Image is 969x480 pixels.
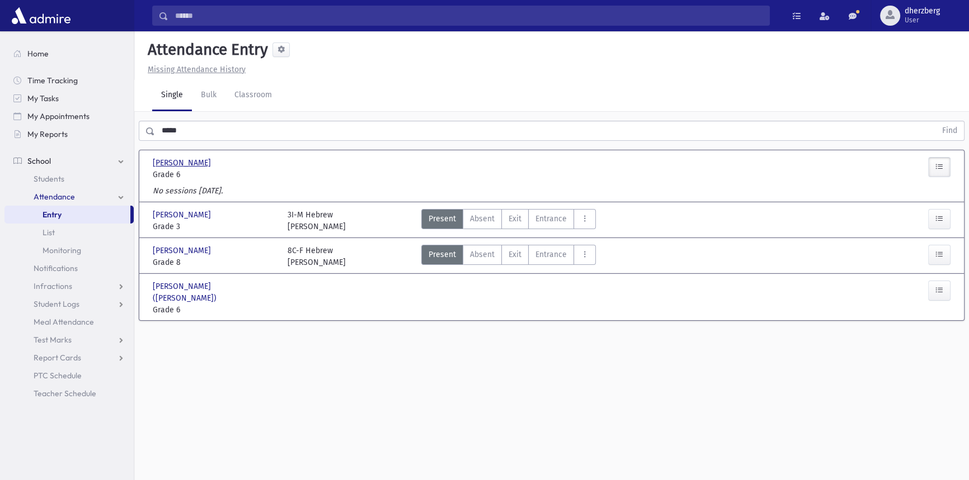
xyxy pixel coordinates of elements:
[421,209,596,232] div: AttTypes
[4,206,130,224] a: Entry
[153,281,276,304] span: [PERSON_NAME] ([PERSON_NAME])
[27,49,49,59] span: Home
[153,209,213,221] span: [PERSON_NAME]
[4,45,134,63] a: Home
[288,245,346,268] div: 8C-F Hebrew [PERSON_NAME]
[143,65,246,74] a: Missing Attendance History
[4,259,134,277] a: Notifications
[4,241,134,259] a: Monitoring
[4,125,134,143] a: My Reports
[153,169,276,180] span: Grade 6
[4,349,134,367] a: Report Cards
[4,152,134,170] a: School
[535,213,567,225] span: Entrance
[34,370,82,381] span: PTC Schedule
[143,40,268,59] h5: Attendance Entry
[27,156,51,166] span: School
[4,89,134,107] a: My Tasks
[34,192,75,202] span: Attendance
[34,353,81,363] span: Report Cards
[153,304,276,316] span: Grade 6
[288,209,346,232] div: 3I-M Hebrew [PERSON_NAME]
[4,331,134,349] a: Test Marks
[168,6,769,26] input: Search
[470,213,495,225] span: Absent
[4,188,134,206] a: Attendance
[148,65,246,74] u: Missing Attendance History
[153,157,213,169] span: [PERSON_NAME]
[509,249,521,260] span: Exit
[152,80,192,111] a: Single
[34,317,94,327] span: Meal Attendance
[153,185,223,197] label: No sessions [DATE].
[4,277,134,295] a: Infractions
[34,335,72,345] span: Test Marks
[43,227,55,237] span: List
[4,170,134,188] a: Students
[905,16,940,25] span: User
[34,174,64,184] span: Students
[153,221,276,232] span: Grade 3
[27,75,78,85] span: Time Tracking
[27,111,90,121] span: My Appointments
[192,80,225,111] a: Bulk
[34,388,96,398] span: Teacher Schedule
[535,249,567,260] span: Entrance
[34,299,79,309] span: Student Logs
[421,245,596,268] div: AttTypes
[27,129,68,139] span: My Reports
[4,367,134,384] a: PTC Schedule
[509,213,521,225] span: Exit
[43,245,81,255] span: Monitoring
[4,72,134,89] a: Time Tracking
[153,245,213,256] span: [PERSON_NAME]
[4,224,134,241] a: List
[43,210,62,220] span: Entry
[935,121,964,140] button: Find
[34,281,72,291] span: Infractions
[4,295,134,313] a: Student Logs
[470,249,495,260] span: Absent
[905,7,940,16] span: dherzberg
[27,93,59,103] span: My Tasks
[153,256,276,268] span: Grade 8
[429,213,456,225] span: Present
[4,313,134,331] a: Meal Attendance
[4,107,134,125] a: My Appointments
[4,384,134,402] a: Teacher Schedule
[429,249,456,260] span: Present
[225,80,281,111] a: Classroom
[9,4,73,27] img: AdmirePro
[34,263,78,273] span: Notifications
